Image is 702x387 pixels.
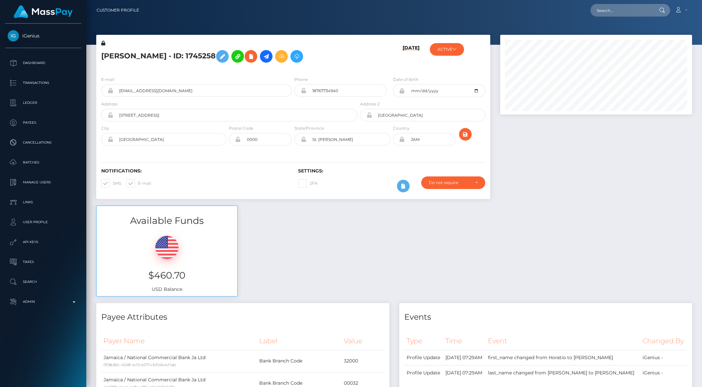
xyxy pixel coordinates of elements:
[5,114,81,131] a: Payees
[101,47,354,66] h5: [PERSON_NAME] - ID: 1745258
[8,297,79,307] p: Admin
[101,168,288,174] h6: Notifications:
[430,43,464,56] button: ACTIVE
[5,154,81,171] a: Batches
[101,179,121,188] label: SMS
[640,350,687,365] td: iGenius -
[8,58,79,68] p: Dashboard
[8,237,79,247] p: API Keys
[640,332,687,350] th: Changed By
[8,78,79,88] p: Transactions
[5,254,81,270] a: Taxes
[342,350,384,372] td: 32000
[298,179,318,188] label: 2FA
[393,125,410,131] label: Country
[590,4,653,17] input: Search...
[101,311,384,323] h4: Payee Attributes
[8,197,79,207] p: Links
[404,332,443,350] th: Type
[101,332,257,350] th: Payer Name
[229,125,253,131] label: Postal Code
[5,293,81,310] a: Admin
[404,350,443,365] td: Profile Update
[101,101,117,107] label: Address
[260,50,273,63] a: Initiate Payout
[486,365,640,380] td: last_name changed from [PERSON_NAME] to [PERSON_NAME]
[443,350,486,365] td: [DATE] 07:29AM
[5,274,81,290] a: Search
[404,311,687,323] h4: Events
[101,350,257,372] td: Jamaica / National Commercial Bank Ja Ltd
[155,236,179,259] img: USD.png
[5,95,81,111] a: Ledger
[8,30,19,41] img: iGenius
[5,55,81,71] a: Dashboard
[97,3,139,17] a: Customer Profile
[8,118,79,128] p: Payees
[8,177,79,187] p: Manage Users
[101,77,114,83] label: E-mail
[97,227,237,296] div: USD Balance
[104,362,176,367] small: 0f58c82c-42d8-4c55-b071-cbf54b4cf1ab
[294,77,308,83] label: Phone
[443,332,486,350] th: Time
[294,125,324,131] label: State/Province
[342,332,384,350] th: Value
[443,365,486,380] td: [DATE] 07:29AM
[298,168,485,174] h6: Settings:
[421,176,485,189] button: Do not require
[5,234,81,250] a: API Keys
[360,101,380,107] label: Address 2
[8,277,79,287] p: Search
[102,269,232,282] h3: $460.70
[257,332,342,350] th: Label
[5,33,81,39] span: iGenius
[257,350,342,372] td: Bank Branch Code
[14,5,73,18] img: MassPay Logo
[5,134,81,151] a: Cancellations
[486,332,640,350] th: Event
[393,77,419,83] label: Date of Birth
[5,75,81,91] a: Transactions
[97,214,237,227] h3: Available Funds
[126,179,151,188] label: E-mail
[8,98,79,108] p: Ledger
[486,350,640,365] td: first_name changed from Horatio to [PERSON_NAME]
[5,214,81,230] a: User Profile
[8,138,79,148] p: Cancellations
[5,194,81,211] a: Links
[8,257,79,267] p: Taxes
[5,174,81,191] a: Manage Users
[101,125,109,131] label: City
[8,158,79,167] p: Batches
[640,365,687,380] td: iGenius -
[429,180,470,185] div: Do not require
[8,217,79,227] p: User Profile
[404,365,443,380] td: Profile Update
[403,45,420,68] h6: [DATE]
